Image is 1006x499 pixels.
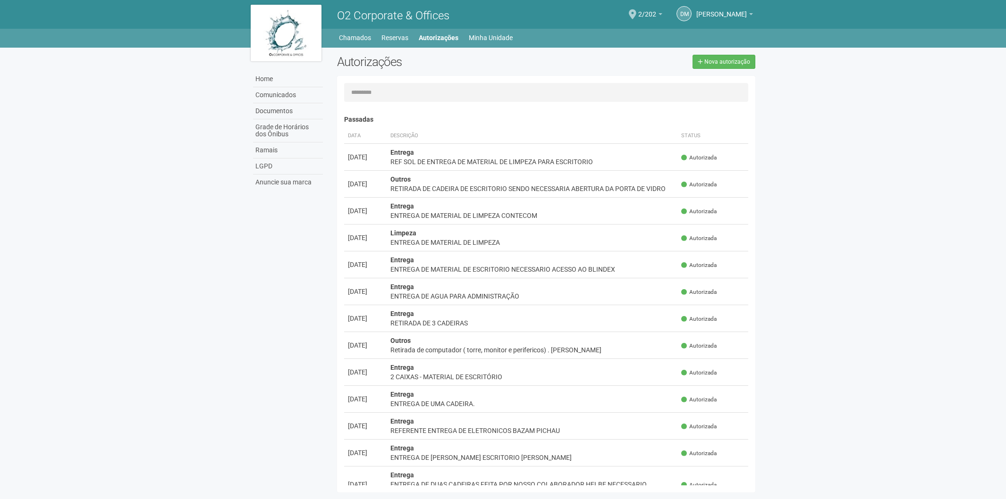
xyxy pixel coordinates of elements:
[348,287,383,296] div: [DATE]
[390,345,674,355] div: Retirada de computador ( torre, monitor e perifericos) . [PERSON_NAME]
[390,211,674,220] div: ENTREGA DE MATERIAL DE LIMPEZA CONTECOM
[681,423,717,431] span: Autorizada
[704,58,750,65] span: Nova autorização
[390,202,414,210] strong: Entrega
[390,291,674,301] div: ENTREGA DE AGUA PARA ADMINISTRAÇÃO
[681,234,717,242] span: Autorizada
[390,283,414,291] strong: Entrega
[348,367,383,377] div: [DATE]
[390,238,674,247] div: ENTREGA DE MATERIAL DE LIMPEZA
[348,341,383,350] div: [DATE]
[337,55,539,69] h2: Autorizações
[681,154,717,162] span: Autorizada
[253,175,323,190] a: Anuncie sua marca
[390,175,411,183] strong: Outros
[390,399,674,408] div: ENTREGA DE UMA CADEIRA.
[390,391,414,398] strong: Entrega
[348,233,383,242] div: [DATE]
[390,318,674,328] div: RETIRADA DE 3 CADEIRAS
[348,421,383,431] div: [DATE]
[253,142,323,158] a: Ramais
[681,369,717,377] span: Autorizada
[681,208,717,216] span: Autorizada
[390,417,414,425] strong: Entrega
[681,288,717,296] span: Autorizada
[390,372,674,382] div: 2 CAIXAS - MATERIAL DE ESCRITÓRIO
[348,179,383,189] div: [DATE]
[253,87,323,103] a: Comunicados
[390,149,414,156] strong: Entrega
[390,310,414,317] strong: Entrega
[681,342,717,350] span: Autorizada
[390,157,674,166] div: REF SOL DE ENTREGA DE MATERIAL DE LIMPEZA PARA ESCRITORIO
[348,260,383,269] div: [DATE]
[381,31,408,44] a: Reservas
[348,448,383,457] div: [DATE]
[390,229,416,237] strong: Limpeza
[390,256,414,264] strong: Entrega
[469,31,513,44] a: Minha Unidade
[681,481,717,489] span: Autorizada
[693,55,755,69] a: Nova autorização
[390,480,674,499] div: ENTREGA DE DUAS CADEIRAS FEITA POR NOSSO COLABORADOR HELBE NECESSARIO ABERTURA PORTA DE VIDRO
[253,103,323,119] a: Documentos
[390,453,674,462] div: ENTREGA DE [PERSON_NAME] ESCRITORIO [PERSON_NAME]
[696,1,747,18] span: DIEGO MEDEIROS
[681,181,717,189] span: Autorizada
[390,265,674,274] div: ENTREGA DE MATERIAL DE ESCRITORIO NECESSARIO ACESSO AO BLINDEX
[681,261,717,269] span: Autorizada
[681,396,717,404] span: Autorizada
[348,314,383,323] div: [DATE]
[253,71,323,87] a: Home
[348,394,383,404] div: [DATE]
[390,184,674,193] div: RETIRADA DE CADEIRA DE ESCRITORIO SENDO NECESSARIA ABERTURA DA PORTA DE VIDRO
[638,1,656,18] span: 2/202
[390,364,414,371] strong: Entrega
[676,6,692,21] a: DM
[390,444,414,452] strong: Entrega
[348,206,383,216] div: [DATE]
[348,480,383,489] div: [DATE]
[681,315,717,323] span: Autorizada
[390,337,411,344] strong: Outros
[344,128,387,144] th: Data
[390,471,414,479] strong: Entrega
[344,116,749,123] h4: Passadas
[253,119,323,142] a: Grade de Horários dos Ônibus
[337,9,449,22] span: O2 Corporate & Offices
[638,12,662,19] a: 2/202
[681,449,717,457] span: Autorizada
[390,426,674,435] div: REFERENTE ENTREGA DE ELETRONICOS BAZAM PICHAU
[253,158,323,175] a: LGPD
[696,12,753,19] a: [PERSON_NAME]
[251,5,321,61] img: logo.jpg
[677,128,748,144] th: Status
[419,31,458,44] a: Autorizações
[387,128,678,144] th: Descrição
[339,31,371,44] a: Chamados
[348,152,383,162] div: [DATE]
